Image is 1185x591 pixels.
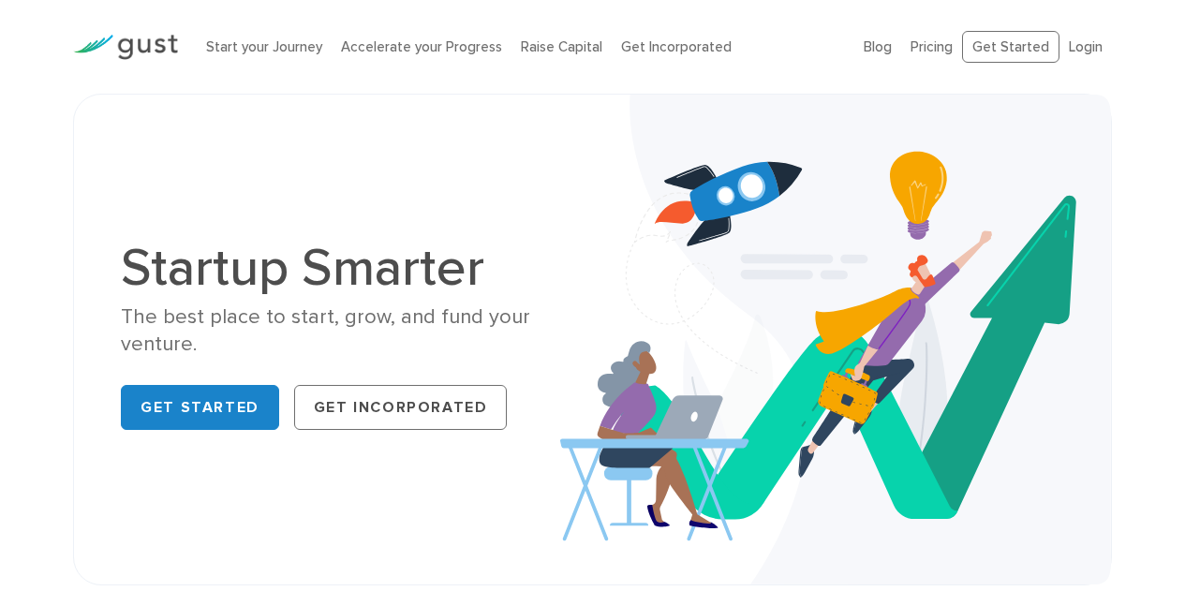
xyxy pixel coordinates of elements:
[341,38,502,55] a: Accelerate your Progress
[73,35,178,60] img: Gust Logo
[560,95,1111,584] img: Startup Smarter Hero
[521,38,602,55] a: Raise Capital
[121,385,279,430] a: Get Started
[962,31,1059,64] a: Get Started
[911,38,953,55] a: Pricing
[621,38,732,55] a: Get Incorporated
[206,38,322,55] a: Start your Journey
[864,38,892,55] a: Blog
[121,303,578,359] div: The best place to start, grow, and fund your venture.
[294,385,508,430] a: Get Incorporated
[121,242,578,294] h1: Startup Smarter
[1069,38,1103,55] a: Login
